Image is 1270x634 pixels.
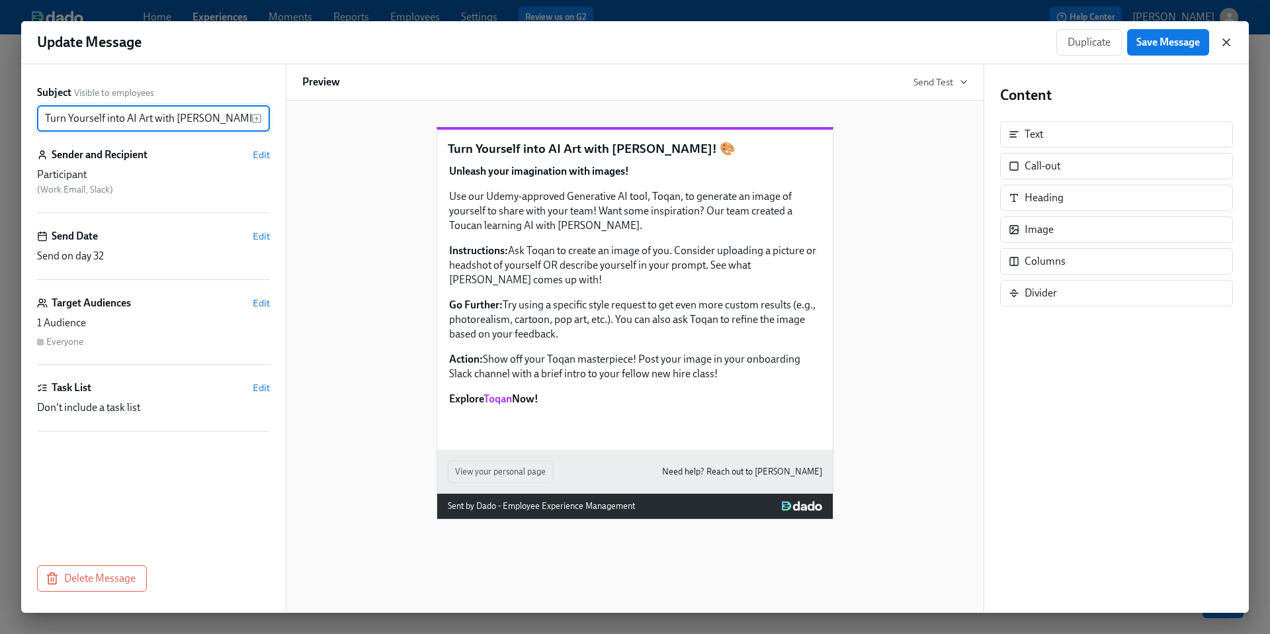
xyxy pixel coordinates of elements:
[37,229,270,280] div: Send DateEditSend on day 32
[52,296,131,310] h6: Target Audiences
[1000,248,1233,275] div: Columns
[1025,191,1064,205] div: Heading
[37,249,270,263] div: Send on day 32
[1000,216,1233,243] div: Image
[1000,280,1233,306] div: Divider
[253,296,270,310] button: Edit
[1000,85,1233,105] h4: Content
[1025,222,1054,237] div: Image
[455,465,546,478] span: View your personal page
[253,148,270,161] button: Edit
[1025,254,1066,269] div: Columns
[1000,185,1233,211] div: Heading
[48,572,136,585] span: Delete Message
[1025,159,1060,173] div: Call-out
[37,296,270,365] div: Target AudiencesEdit1 AudienceEveryone
[1025,286,1057,300] div: Divider
[37,400,270,415] div: Don't include a task list
[782,501,822,512] img: Dado
[37,148,270,213] div: Sender and RecipientEditParticipant (Work Email, Slack)
[251,113,262,124] svg: Insert text variable
[52,381,91,395] h6: Task List
[662,465,822,479] a: Need help? Reach out to [PERSON_NAME]
[448,499,635,514] div: Sent by Dado - Employee Experience Management
[448,140,822,158] p: Turn Yourself into AI Art with [PERSON_NAME]! 🎨
[37,85,71,100] label: Subject
[253,230,270,243] button: Edit
[1068,36,1111,49] span: Duplicate
[1025,127,1043,142] div: Text
[448,163,822,408] div: Unleash your imagination with images! Use our Udemy-approved Generative AI tool, Toqan, to genera...
[37,381,270,431] div: Task ListEditDon't include a task list
[253,381,270,394] button: Edit
[1000,121,1233,148] div: Text
[37,32,142,52] h1: Update Message
[46,336,83,348] div: Everyone
[913,75,968,89] button: Send Test
[37,316,270,330] div: 1 Audience
[1136,36,1200,49] span: Save Message
[37,184,113,195] span: ( Work Email, Slack )
[448,461,553,483] button: View your personal page
[1056,29,1122,56] button: Duplicate
[52,229,98,244] h6: Send Date
[37,565,147,592] button: Delete Message
[74,87,154,99] span: Visible to employees
[1000,153,1233,179] div: Call-out
[1127,29,1209,56] button: Save Message
[52,148,148,162] h6: Sender and Recipient
[302,75,340,89] h6: Preview
[37,167,270,182] div: Participant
